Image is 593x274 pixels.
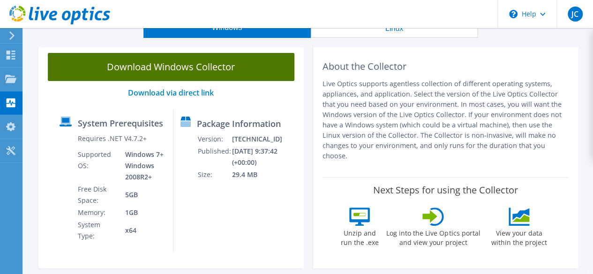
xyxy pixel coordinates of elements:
td: System Type: [77,219,119,242]
h2: About the Collector [323,61,569,72]
td: 1GB [118,207,165,219]
td: Memory: [77,207,119,219]
label: Requires .NET V4.7.2+ [78,134,147,143]
label: Log into the Live Optics portal and view your project [386,226,480,247]
label: Package Information [197,119,281,128]
label: Unzip and run the .exe [338,226,381,247]
td: Published: [197,145,232,169]
a: Download Windows Collector [48,53,294,81]
td: Windows 7+ Windows 2008R2+ [118,148,165,183]
td: 29.4 MB [232,169,300,181]
span: JC [568,7,583,22]
td: 5GB [118,183,165,207]
label: System Prerequisites [78,118,163,128]
a: Download via direct link [128,88,214,98]
svg: \n [509,10,518,18]
td: x64 [118,219,165,242]
td: Size: [197,169,232,181]
p: Live Optics supports agentless collection of different operating systems, appliances, and applica... [323,79,569,161]
td: [DATE] 9:37:42 (+00:00) [232,145,300,169]
td: Free Disk Space: [77,183,119,207]
label: Next Steps for using the Collector [373,185,518,196]
td: Version: [197,133,232,145]
td: [TECHNICAL_ID] [232,133,300,145]
td: Supported OS: [77,148,119,183]
label: View your data within the project [485,226,553,247]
